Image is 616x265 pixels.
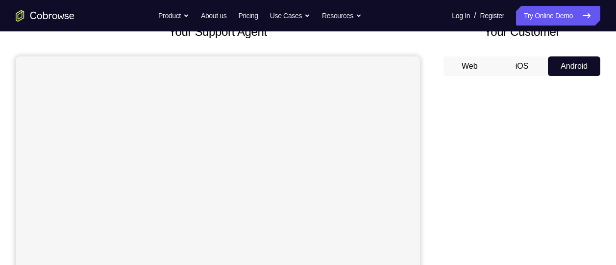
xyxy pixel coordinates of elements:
a: Go to the home page [16,10,74,22]
button: Use Cases [270,6,310,26]
a: Log In [452,6,470,26]
button: Resources [322,6,362,26]
h2: Your Support Agent [16,23,420,41]
a: Register [480,6,504,26]
a: About us [201,6,226,26]
a: Try Online Demo [516,6,600,26]
button: Product [158,6,189,26]
button: Web [444,56,496,76]
span: / [474,10,476,22]
button: Android [548,56,600,76]
h2: Your Customer [444,23,600,41]
button: iOS [496,56,548,76]
a: Pricing [238,6,258,26]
